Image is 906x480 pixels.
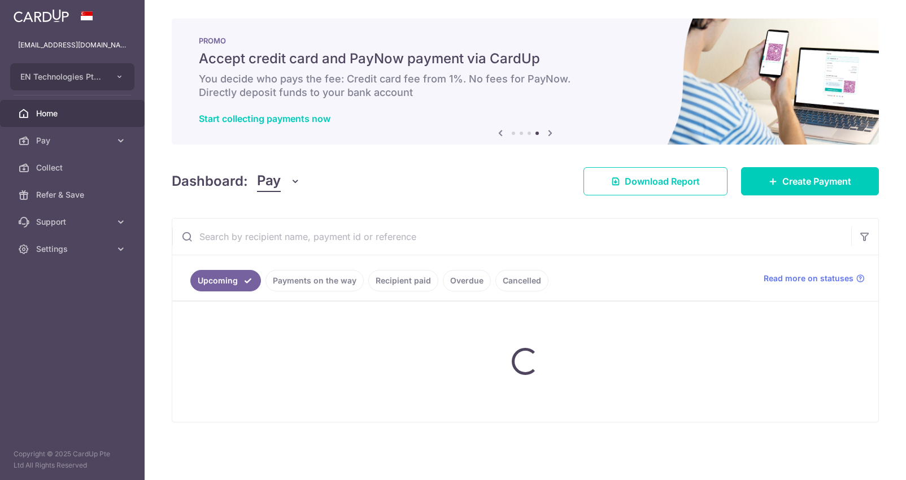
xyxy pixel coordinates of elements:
[835,446,895,474] iframe: Opens a widget where you can find more information
[257,171,300,192] button: Pay
[172,171,248,191] h4: Dashboard:
[14,9,69,23] img: CardUp
[199,50,852,68] h5: Accept credit card and PayNow payment via CardUp
[782,174,851,188] span: Create Payment
[36,243,111,255] span: Settings
[764,273,853,284] span: Read more on statuses
[190,270,261,291] a: Upcoming
[583,167,728,195] a: Download Report
[625,174,700,188] span: Download Report
[36,216,111,228] span: Support
[764,273,865,284] a: Read more on statuses
[257,171,281,192] span: Pay
[10,63,134,90] button: EN Technologies Pte Ltd
[20,71,104,82] span: EN Technologies Pte Ltd
[199,72,852,99] h6: You decide who pays the fee: Credit card fee from 1%. No fees for PayNow. Directly deposit funds ...
[36,162,111,173] span: Collect
[36,135,111,146] span: Pay
[18,40,127,51] p: [EMAIL_ADDRESS][DOMAIN_NAME]
[172,219,851,255] input: Search by recipient name, payment id or reference
[36,108,111,119] span: Home
[199,36,852,45] p: PROMO
[172,18,879,145] img: paynow Banner
[199,113,330,124] a: Start collecting payments now
[741,167,879,195] a: Create Payment
[36,189,111,200] span: Refer & Save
